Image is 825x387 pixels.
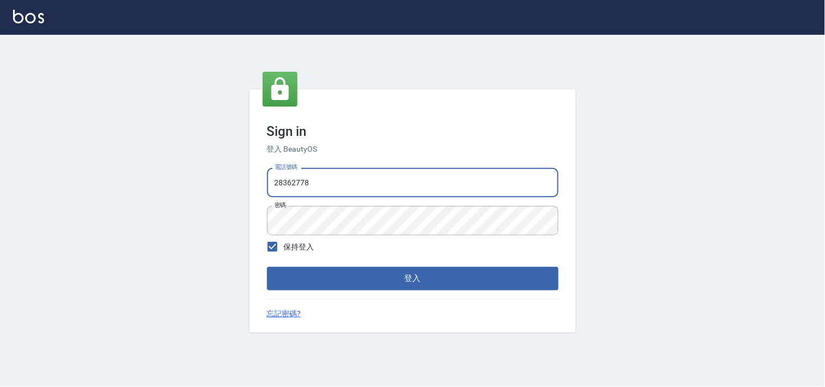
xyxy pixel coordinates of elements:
h3: Sign in [267,124,559,139]
label: 密碼 [275,201,286,209]
button: 登入 [267,267,559,290]
a: 忘記密碼? [267,308,301,320]
h6: 登入 BeautyOS [267,143,559,155]
label: 電話號碼 [275,163,297,171]
img: Logo [13,10,44,23]
span: 保持登入 [284,241,314,253]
